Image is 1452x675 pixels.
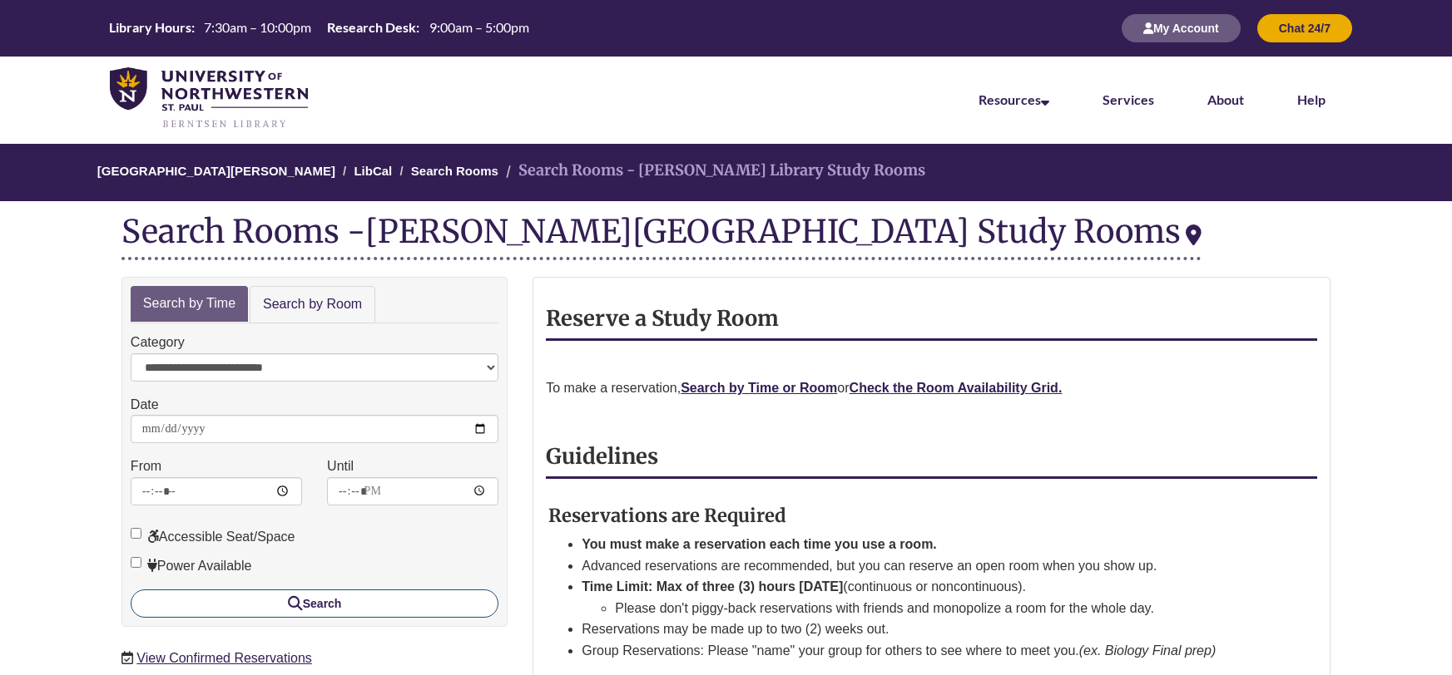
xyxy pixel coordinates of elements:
[1122,21,1241,35] a: My Account
[1297,91,1326,107] a: Help
[1257,21,1352,35] a: Chat 24/7
[121,144,1331,201] nav: Breadcrumb
[121,214,1202,260] div: Search Rooms -
[131,557,141,568] input: Power Available
[582,640,1277,662] li: Group Reservations: Please "name" your group for others to see where to meet you.
[850,381,1063,395] a: Check the Room Availability Grid.
[102,18,535,37] table: Hours Today
[615,598,1277,619] li: Please don't piggy-back reservations with friends and monopolize a room for the whole day.
[131,394,159,416] label: Date
[502,159,925,183] li: Search Rooms - [PERSON_NAME] Library Study Rooms
[131,332,185,353] label: Category
[131,456,161,477] label: From
[546,443,658,470] strong: Guidelines
[1257,14,1352,42] button: Chat 24/7
[250,286,375,323] a: Search by Room
[136,651,311,665] a: View Confirmed Reservations
[97,164,335,178] a: [GEOGRAPHIC_DATA][PERSON_NAME]
[582,555,1277,577] li: Advanced reservations are recommended, but you can reserve an open room when you show up.
[1079,643,1217,658] em: (ex. Biology Final prep)
[102,18,535,38] a: Hours Today
[102,18,197,37] th: Library Hours:
[582,618,1277,640] li: Reservations may be made up to two (2) weeks out.
[1103,91,1154,107] a: Services
[1207,91,1244,107] a: About
[411,164,498,178] a: Search Rooms
[681,381,837,395] a: Search by Time or Room
[546,305,779,332] strong: Reserve a Study Room
[546,377,1317,399] p: To make a reservation, or
[131,286,248,322] a: Search by Time
[327,456,354,477] label: Until
[1122,14,1241,42] button: My Account
[131,555,252,577] label: Power Available
[131,528,141,539] input: Accessible Seat/Space
[582,537,937,551] strong: You must make a reservation each time you use a room.
[582,576,1277,618] li: (continuous or noncontinuous).
[110,67,308,130] img: UNWSP Library Logo
[365,211,1202,251] div: [PERSON_NAME][GEOGRAPHIC_DATA] Study Rooms
[582,579,843,594] strong: Time Limit: Max of three (3) hours [DATE]
[429,19,529,35] span: 9:00am – 5:00pm
[548,504,786,527] strong: Reservations are Required
[131,589,498,618] button: Search
[204,19,311,35] span: 7:30am – 10:00pm
[131,526,295,548] label: Accessible Seat/Space
[354,164,392,178] a: LibCal
[320,18,422,37] th: Research Desk:
[979,91,1049,107] a: Resources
